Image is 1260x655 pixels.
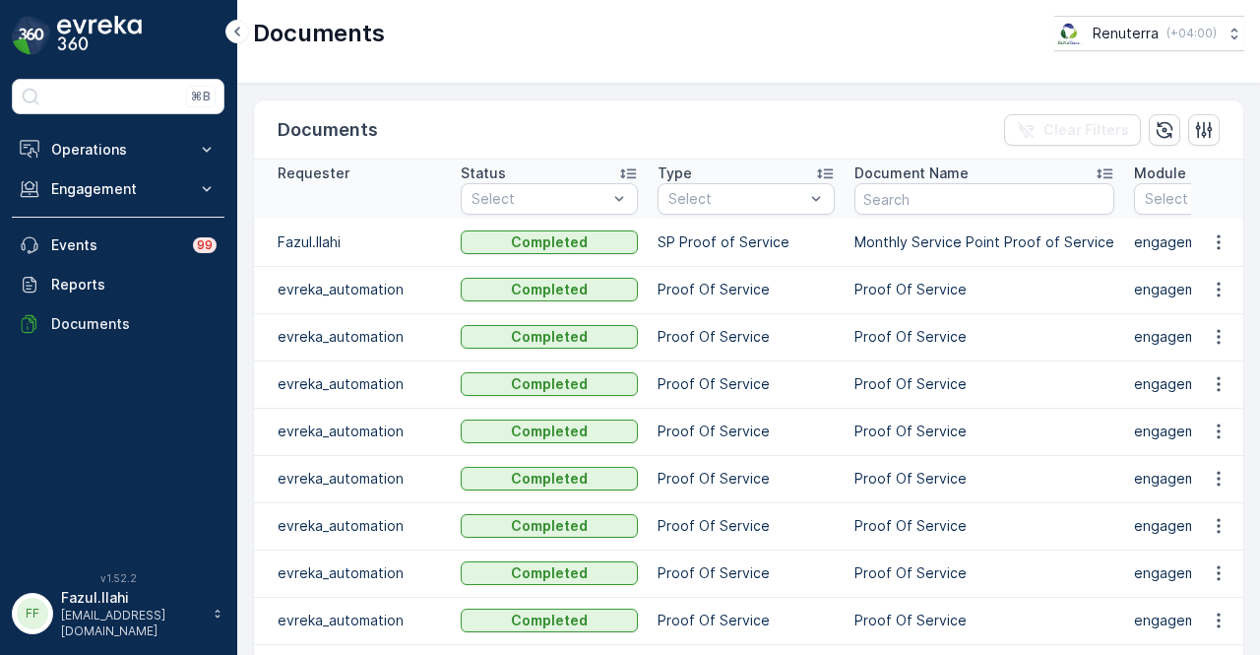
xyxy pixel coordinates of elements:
button: Clear Filters [1004,114,1141,146]
p: Proof Of Service [658,469,835,489]
p: ( +04:00 ) [1166,26,1217,41]
p: Proof Of Service [658,422,835,441]
button: Completed [461,372,638,396]
button: Completed [461,561,638,585]
p: evreka_automation [278,374,441,394]
p: Status [461,164,506,183]
p: Monthly Service Point Proof of Service [854,232,1114,252]
p: Clear Filters [1043,120,1129,140]
button: Renuterra(+04:00) [1054,16,1244,51]
p: SP Proof of Service [658,232,835,252]
button: Completed [461,467,638,491]
p: Completed [511,422,588,441]
p: Completed [511,469,588,489]
p: evreka_automation [278,280,441,299]
p: Proof Of Service [854,422,1114,441]
button: Completed [461,420,638,443]
img: logo [12,16,51,55]
button: Completed [461,325,638,349]
p: Proof Of Service [658,516,835,536]
p: Completed [511,327,588,347]
p: evreka_automation [278,327,441,347]
p: Renuterra [1093,24,1159,43]
p: Proof Of Service [854,374,1114,394]
button: Operations [12,130,224,169]
button: Completed [461,278,638,301]
p: Engagement [51,179,185,199]
p: Documents [253,18,385,49]
p: Proof Of Service [854,563,1114,583]
img: Screenshot_2024-07-26_at_13.33.01.png [1054,23,1085,44]
p: Proof Of Service [658,280,835,299]
p: Proof Of Service [658,327,835,347]
p: ⌘B [191,89,211,104]
a: Reports [12,265,224,304]
a: Events99 [12,226,224,265]
p: Proof Of Service [658,563,835,583]
p: [EMAIL_ADDRESS][DOMAIN_NAME] [61,608,203,639]
p: 99 [197,237,213,253]
p: Completed [511,516,588,536]
input: Search [854,183,1114,215]
div: FF [17,598,48,629]
p: Completed [511,280,588,299]
p: Reports [51,275,217,295]
p: Proof Of Service [854,611,1114,630]
p: evreka_automation [278,563,441,583]
p: Proof Of Service [658,374,835,394]
p: Select [472,189,607,209]
button: FFFazul.Ilahi[EMAIL_ADDRESS][DOMAIN_NAME] [12,588,224,639]
p: Completed [511,232,588,252]
span: v 1.52.2 [12,572,224,584]
p: Proof Of Service [658,611,835,630]
p: Module [1134,164,1186,183]
p: evreka_automation [278,516,441,536]
button: Engagement [12,169,224,209]
p: evreka_automation [278,422,441,441]
p: Documents [51,314,217,334]
p: Operations [51,140,185,160]
p: Proof Of Service [854,516,1114,536]
p: Requester [278,164,349,183]
p: Proof Of Service [854,327,1114,347]
a: Documents [12,304,224,344]
p: evreka_automation [278,611,441,630]
button: Completed [461,609,638,632]
p: Proof Of Service [854,469,1114,489]
p: Proof Of Service [854,280,1114,299]
p: Select [668,189,804,209]
img: logo_dark-DEwI_e13.png [57,16,142,55]
p: Completed [511,563,588,583]
p: Document Name [854,164,969,183]
button: Completed [461,514,638,538]
p: Completed [511,374,588,394]
button: Completed [461,230,638,254]
p: Type [658,164,692,183]
p: Events [51,235,181,255]
p: Documents [278,116,378,144]
p: Fazul.Ilahi [278,232,441,252]
p: Completed [511,611,588,630]
p: Fazul.Ilahi [61,588,203,608]
p: evreka_automation [278,469,441,489]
